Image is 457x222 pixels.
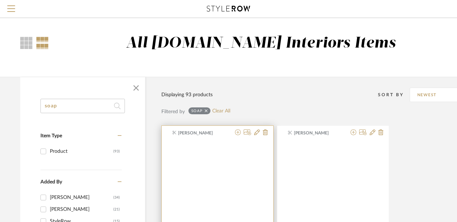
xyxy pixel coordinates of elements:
[178,130,223,136] span: [PERSON_NAME]
[40,133,62,138] span: Item Type
[294,130,339,136] span: [PERSON_NAME]
[191,108,203,113] div: soap
[129,81,143,95] button: Close
[40,99,125,113] input: Search within 93 results
[113,192,120,203] div: (34)
[50,192,113,203] div: [PERSON_NAME]
[40,179,62,185] span: Added By
[50,146,113,157] div: Product
[113,204,120,215] div: (21)
[113,146,120,157] div: (93)
[378,91,410,98] div: Sort By
[212,108,230,114] a: Clear All
[126,34,396,53] div: All [DOMAIN_NAME] Interiors Items
[161,91,213,99] div: Displaying 93 products
[161,108,185,116] div: Filtered by
[50,204,113,215] div: [PERSON_NAME]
